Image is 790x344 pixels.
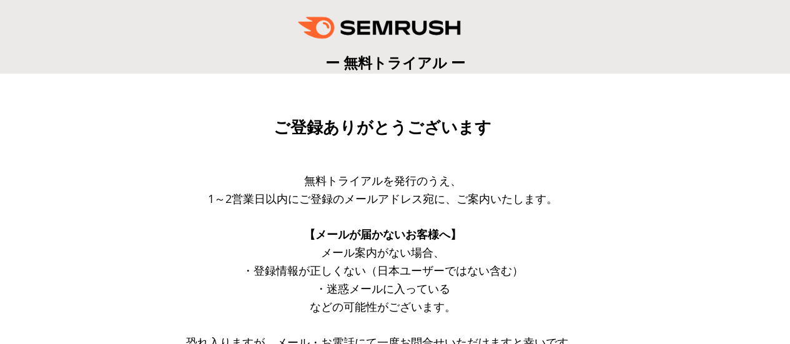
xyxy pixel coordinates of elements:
span: ・迷惑メールに入っている [315,281,450,296]
span: 無料トライアルを発行のうえ、 [304,173,462,188]
span: ー 無料トライアル ー [325,52,465,72]
span: 【メールが届かないお客様へ】 [304,227,462,242]
span: ・登録情報が正しくない（日本ユーザーではない含む） [242,263,523,278]
span: 1～2営業日以内にご登録のメールアドレス宛に、ご案内いたします。 [208,191,558,206]
span: ご登録ありがとうございます [274,118,491,137]
span: メール案内がない場合、 [321,245,445,260]
span: などの可能性がございます。 [310,299,456,314]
